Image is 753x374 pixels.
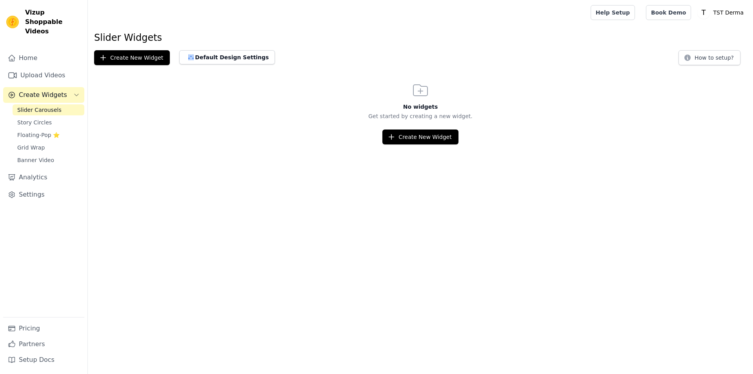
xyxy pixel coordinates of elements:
span: Slider Carousels [17,106,62,114]
a: How to setup? [678,56,740,63]
h3: No widgets [88,103,753,111]
span: Banner Video [17,156,54,164]
span: Floating-Pop ⭐ [17,131,60,139]
a: Floating-Pop ⭐ [13,130,84,140]
a: Settings [3,187,84,203]
button: Create New Widget [382,130,458,144]
a: Partners [3,336,84,352]
a: Grid Wrap [13,142,84,153]
p: Get started by creating a new widget. [88,112,753,120]
button: Create New Widget [94,50,170,65]
a: Help Setup [591,5,635,20]
a: Upload Videos [3,68,84,83]
a: Setup Docs [3,352,84,368]
button: T TST Derma [697,5,747,20]
span: Grid Wrap [17,144,45,151]
text: T [701,9,706,16]
h1: Slider Widgets [94,31,747,44]
span: Vizup Shoppable Videos [25,8,81,36]
button: Create Widgets [3,87,84,103]
span: Create Widgets [19,90,67,100]
a: Book Demo [646,5,691,20]
button: Default Design Settings [179,50,275,64]
a: Pricing [3,321,84,336]
a: Slider Carousels [13,104,84,115]
span: Story Circles [17,119,52,126]
a: Banner Video [13,155,84,166]
button: How to setup? [678,50,740,65]
a: Home [3,50,84,66]
img: Vizup [6,16,19,28]
a: Analytics [3,170,84,185]
p: TST Derma [710,5,747,20]
a: Story Circles [13,117,84,128]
